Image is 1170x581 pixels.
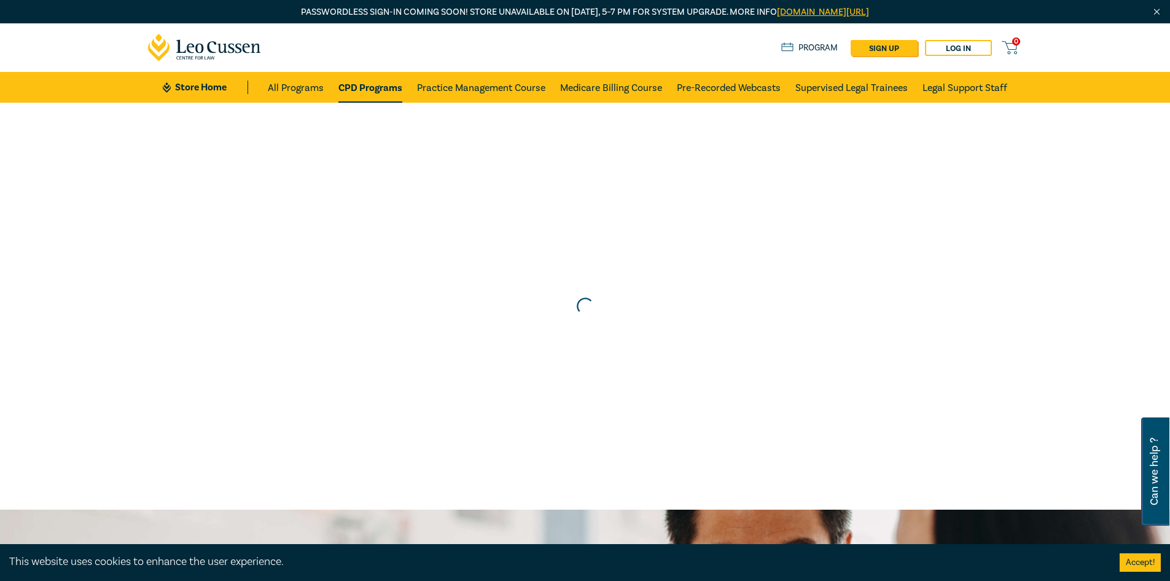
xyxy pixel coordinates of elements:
[925,40,992,56] a: Log in
[1012,38,1020,45] span: 0
[338,72,402,103] a: CPD Programs
[795,72,908,103] a: Supervised Legal Trainees
[9,554,1101,570] div: This website uses cookies to enhance the user experience.
[1120,553,1161,572] button: Accept cookies
[777,6,869,18] a: [DOMAIN_NAME][URL]
[677,72,781,103] a: Pre-Recorded Webcasts
[268,72,324,103] a: All Programs
[781,41,838,55] a: Program
[148,6,1023,19] p: Passwordless sign-in coming soon! Store unavailable on [DATE], 5–7 PM for system upgrade. More info
[163,81,248,94] a: Store Home
[560,72,662,103] a: Medicare Billing Course
[1152,7,1162,17] img: Close
[851,40,918,56] a: sign up
[417,72,545,103] a: Practice Management Course
[1149,425,1160,518] span: Can we help ?
[922,72,1007,103] a: Legal Support Staff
